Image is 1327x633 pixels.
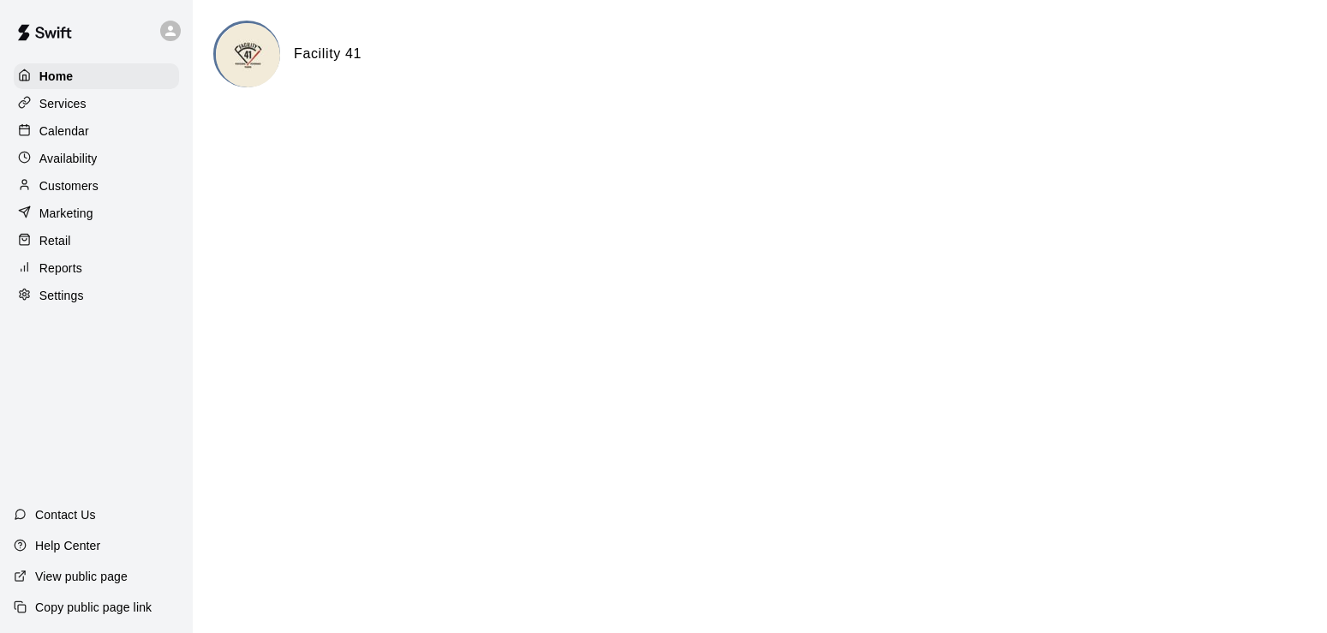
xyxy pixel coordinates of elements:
[14,173,179,199] a: Customers
[294,43,362,65] h6: Facility 41
[35,506,96,523] p: Contact Us
[39,205,93,222] p: Marketing
[14,118,179,144] a: Calendar
[216,23,280,87] img: Facility 41 logo
[39,177,99,194] p: Customers
[35,599,152,616] p: Copy public page link
[14,228,179,254] a: Retail
[14,146,179,171] a: Availability
[14,200,179,226] a: Marketing
[14,63,179,89] a: Home
[39,68,74,85] p: Home
[39,150,98,167] p: Availability
[39,95,87,112] p: Services
[14,255,179,281] a: Reports
[39,122,89,140] p: Calendar
[39,260,82,277] p: Reports
[14,91,179,116] a: Services
[39,232,71,249] p: Retail
[39,287,84,304] p: Settings
[35,537,100,554] p: Help Center
[14,283,179,308] a: Settings
[35,568,128,585] p: View public page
